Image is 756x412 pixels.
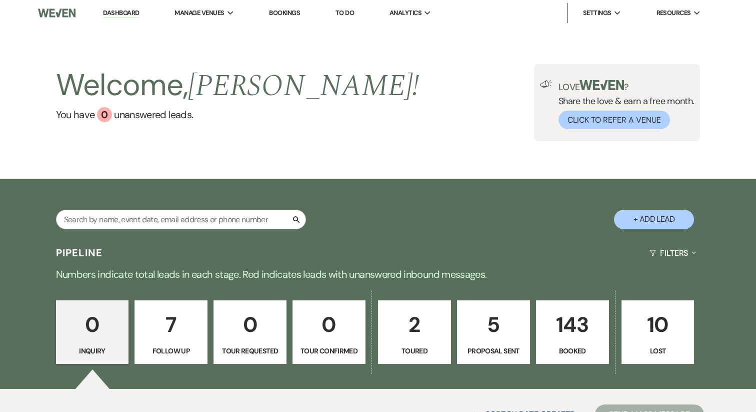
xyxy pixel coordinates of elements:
[579,80,624,90] img: weven-logo-green.svg
[97,107,112,122] div: 0
[542,308,602,341] p: 143
[56,210,306,229] input: Search by name, event date, email address or phone number
[536,300,609,364] a: 143Booked
[389,8,421,18] span: Analytics
[384,345,444,356] p: Toured
[614,210,694,229] button: + Add Lead
[38,3,75,24] img: Weven Logo
[56,300,129,364] a: 0Inquiry
[174,8,224,18] span: Manage Venues
[299,308,359,341] p: 0
[62,308,122,341] p: 0
[463,345,523,356] p: Proposal Sent
[56,64,419,107] h2: Welcome,
[384,308,444,341] p: 2
[62,345,122,356] p: Inquiry
[141,308,201,341] p: 7
[335,9,354,17] a: To Do
[103,9,139,18] a: Dashboard
[628,308,688,341] p: 10
[583,8,611,18] span: Settings
[213,300,286,364] a: 0Tour Requested
[134,300,207,364] a: 7Follow Up
[457,300,530,364] a: 5Proposal Sent
[299,345,359,356] p: Tour Confirmed
[56,246,103,260] h3: Pipeline
[621,300,694,364] a: 10Lost
[378,300,451,364] a: 2Toured
[188,63,419,109] span: [PERSON_NAME] !
[56,107,419,122] a: You have 0 unanswered leads.
[645,240,700,266] button: Filters
[18,266,738,282] p: Numbers indicate total leads in each stage. Red indicates leads with unanswered inbound messages.
[628,345,688,356] p: Lost
[220,345,280,356] p: Tour Requested
[542,345,602,356] p: Booked
[220,308,280,341] p: 0
[558,111,670,129] button: Click to Refer a Venue
[141,345,201,356] p: Follow Up
[558,80,694,92] p: Love ?
[540,80,552,88] img: loud-speaker-illustration.svg
[463,308,523,341] p: 5
[552,80,694,129] div: Share the love & earn a free month.
[656,8,691,18] span: Resources
[269,9,300,17] a: Bookings
[292,300,365,364] a: 0Tour Confirmed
